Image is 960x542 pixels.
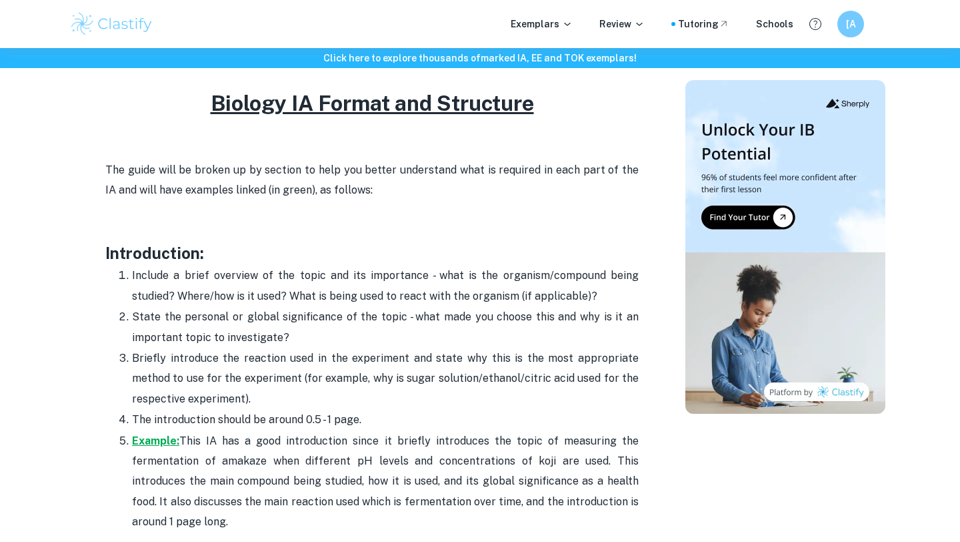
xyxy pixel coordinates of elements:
p: Review [599,17,645,31]
a: Example: [132,435,179,447]
u: Biology IA Format and Structure [211,91,534,115]
button: Help and Feedback [804,13,827,35]
p: Exemplars [511,17,573,31]
img: Thumbnail [685,80,885,414]
h6: Click here to explore thousands of marked IA, EE and TOK exemplars ! [3,51,957,65]
p: The introduction should be around 0.5 - 1 page. [132,410,639,430]
a: Tutoring [678,17,729,31]
p: Briefly introduce the reaction used in the experiment and state why this is the most appropriate ... [132,348,639,409]
p: This IA has a good introduction since it briefly introduces the topic of measuring the fermentati... [132,431,639,533]
a: Schools [756,17,793,31]
button: [A [837,11,864,37]
img: Clastify logo [69,11,154,37]
p: The guide will be broken up by section to help you better understand what is required in each par... [105,160,639,201]
h3: Introduction: [105,241,639,265]
p: State the personal or global significance of the topic - what made you choose this and why is it ... [132,307,639,348]
p: Include a brief overview of the topic and its importance - what is the organism/compound being st... [132,266,639,306]
h6: [A [843,17,859,31]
